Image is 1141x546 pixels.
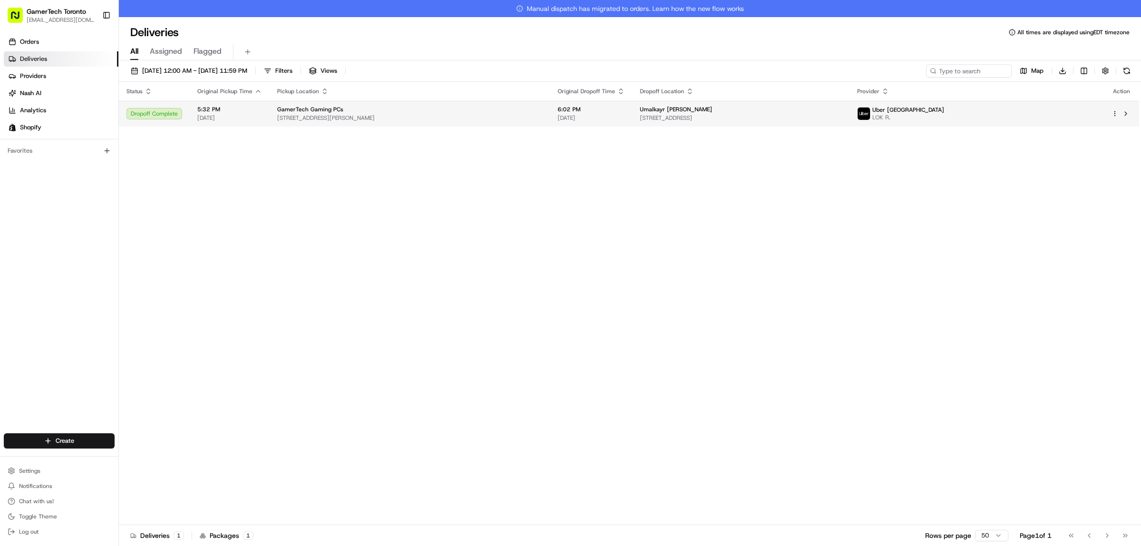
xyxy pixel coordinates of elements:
[197,88,252,95] span: Original Pickup Time
[10,164,25,179] img: Grace Nketiah
[19,497,54,505] span: Chat with us!
[558,106,625,113] span: 6:02 PM
[516,4,744,13] span: Manual dispatch has migrated to orders. Learn how the new flow works
[79,147,82,155] span: •
[275,67,292,75] span: Filters
[4,479,115,493] button: Notifications
[43,100,131,108] div: We're available if you need us!
[4,433,115,448] button: Create
[174,531,184,540] div: 1
[77,209,156,226] a: 💻API Documentation
[43,91,156,100] div: Start new chat
[10,10,29,29] img: Nash
[1017,29,1130,36] span: All times are displayed using EDT timezone
[10,214,17,221] div: 📗
[872,106,944,114] span: Uber [GEOGRAPHIC_DATA]
[277,106,343,113] span: GamerTech Gaming PCs
[19,213,73,222] span: Knowledge Base
[20,38,39,46] span: Orders
[20,106,46,115] span: Analytics
[130,531,184,540] div: Deliveries
[277,114,542,122] span: [STREET_ADDRESS][PERSON_NAME]
[4,51,118,67] a: Deliveries
[926,64,1012,78] input: Type to search
[10,124,64,131] div: Past conversations
[19,467,40,475] span: Settings
[4,464,115,478] button: Settings
[56,437,74,445] span: Create
[925,531,971,540] p: Rows per page
[1112,88,1131,95] div: Action
[305,64,341,78] button: Views
[79,173,82,181] span: •
[4,120,118,135] a: Shopify
[162,94,173,105] button: Start new chat
[1031,67,1044,75] span: Map
[197,114,262,122] span: [DATE]
[20,123,41,132] span: Shopify
[4,68,118,84] a: Providers
[20,89,41,97] span: Nash AI
[147,122,173,133] button: See all
[10,38,173,53] p: Welcome 👋
[4,4,98,27] button: GamerTech Toronto[EMAIL_ADDRESS][DOMAIN_NAME]
[19,174,27,181] img: 1736555255976-a54dd68f-1ca7-489b-9aae-adbdc363a1c4
[558,88,615,95] span: Original Dropoff Time
[19,148,27,156] img: 1736555255976-a54dd68f-1ca7-489b-9aae-adbdc363a1c4
[29,147,77,155] span: [PERSON_NAME]
[95,236,115,243] span: Pylon
[126,64,251,78] button: [DATE] 12:00 AM - [DATE] 11:59 PM
[1020,531,1052,540] div: Page 1 of 1
[640,106,712,113] span: Umalkayr [PERSON_NAME]
[80,214,88,221] div: 💻
[4,143,115,158] div: Favorites
[4,495,115,508] button: Chat with us!
[27,16,95,24] button: [EMAIL_ADDRESS][DOMAIN_NAME]
[640,88,684,95] span: Dropoff Location
[126,88,143,95] span: Status
[130,25,179,40] h1: Deliveries
[67,235,115,243] a: Powered byPylon
[27,7,86,16] button: GamerTech Toronto
[558,114,625,122] span: [DATE]
[19,513,57,520] span: Toggle Theme
[197,106,262,113] span: 5:32 PM
[84,173,104,181] span: [DATE]
[90,213,153,222] span: API Documentation
[84,147,104,155] span: [DATE]
[857,88,880,95] span: Provider
[10,138,25,154] img: Brigitte Vinadas
[6,209,77,226] a: 📗Knowledge Base
[1015,64,1048,78] button: Map
[20,55,47,63] span: Deliveries
[1120,64,1133,78] button: Refresh
[29,173,77,181] span: [PERSON_NAME]
[277,88,319,95] span: Pickup Location
[20,91,37,108] img: 8016278978528_b943e370aa5ada12b00a_72.png
[9,124,16,131] img: Shopify logo
[150,46,182,57] span: Assigned
[142,67,247,75] span: [DATE] 12:00 AM - [DATE] 11:59 PM
[19,482,52,490] span: Notifications
[260,64,297,78] button: Filters
[872,114,944,121] span: LOK R.
[4,103,118,118] a: Analytics
[4,510,115,523] button: Toggle Theme
[130,46,138,57] span: All
[19,528,39,536] span: Log out
[320,67,337,75] span: Views
[858,107,870,120] img: uber-new-logo.jpeg
[4,86,118,101] a: Nash AI
[193,46,222,57] span: Flagged
[243,531,253,540] div: 1
[25,61,157,71] input: Clear
[4,34,118,49] a: Orders
[10,91,27,108] img: 1736555255976-a54dd68f-1ca7-489b-9aae-adbdc363a1c4
[20,72,46,80] span: Providers
[4,525,115,538] button: Log out
[640,114,842,122] span: [STREET_ADDRESS]
[200,531,253,540] div: Packages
